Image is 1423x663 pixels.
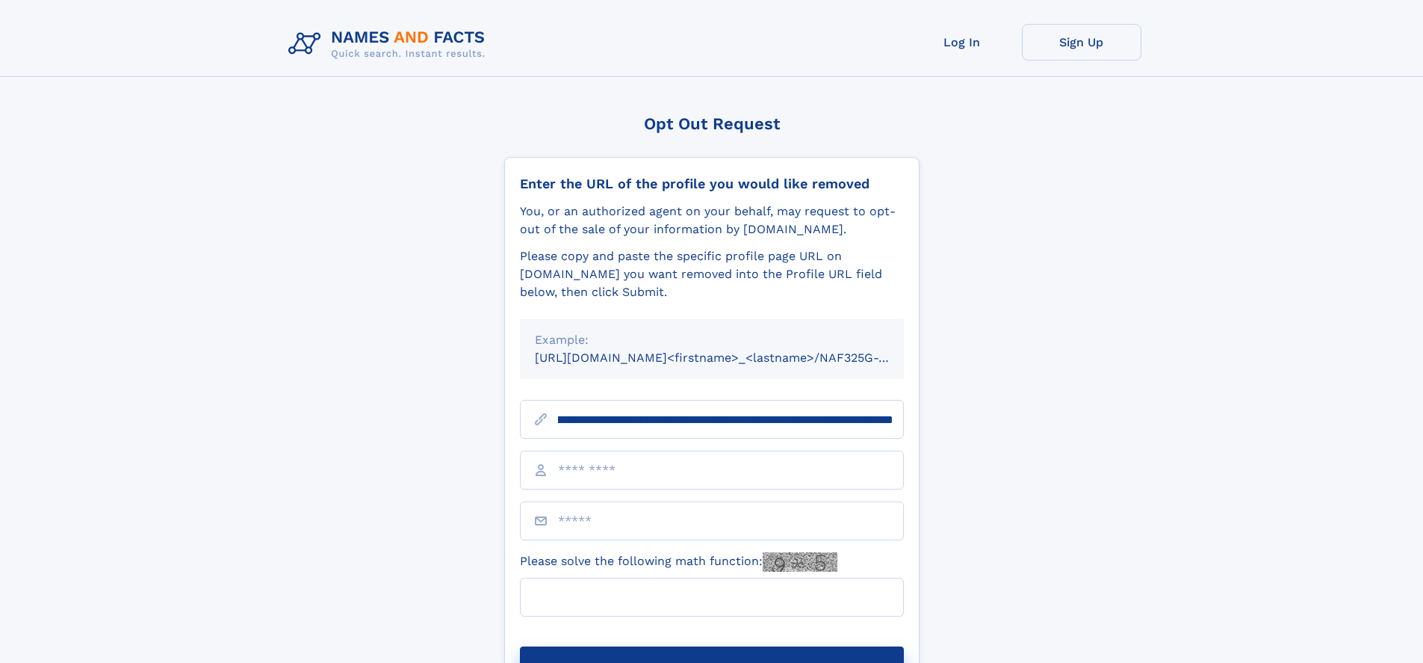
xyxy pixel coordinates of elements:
[535,351,932,365] small: [URL][DOMAIN_NAME]<firstname>_<lastname>/NAF325G-xxxxxxxx
[1022,24,1141,61] a: Sign Up
[282,24,497,64] img: Logo Names and Facts
[520,552,837,572] label: Please solve the following math function:
[535,331,889,349] div: Example:
[902,24,1022,61] a: Log In
[520,176,904,192] div: Enter the URL of the profile you would like removed
[504,114,920,133] div: Opt Out Request
[520,247,904,301] div: Please copy and paste the specific profile page URL on [DOMAIN_NAME] you want removed into the Pr...
[520,203,904,238] div: You, or an authorized agent on your behalf, may request to opt-out of the sale of your informatio...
